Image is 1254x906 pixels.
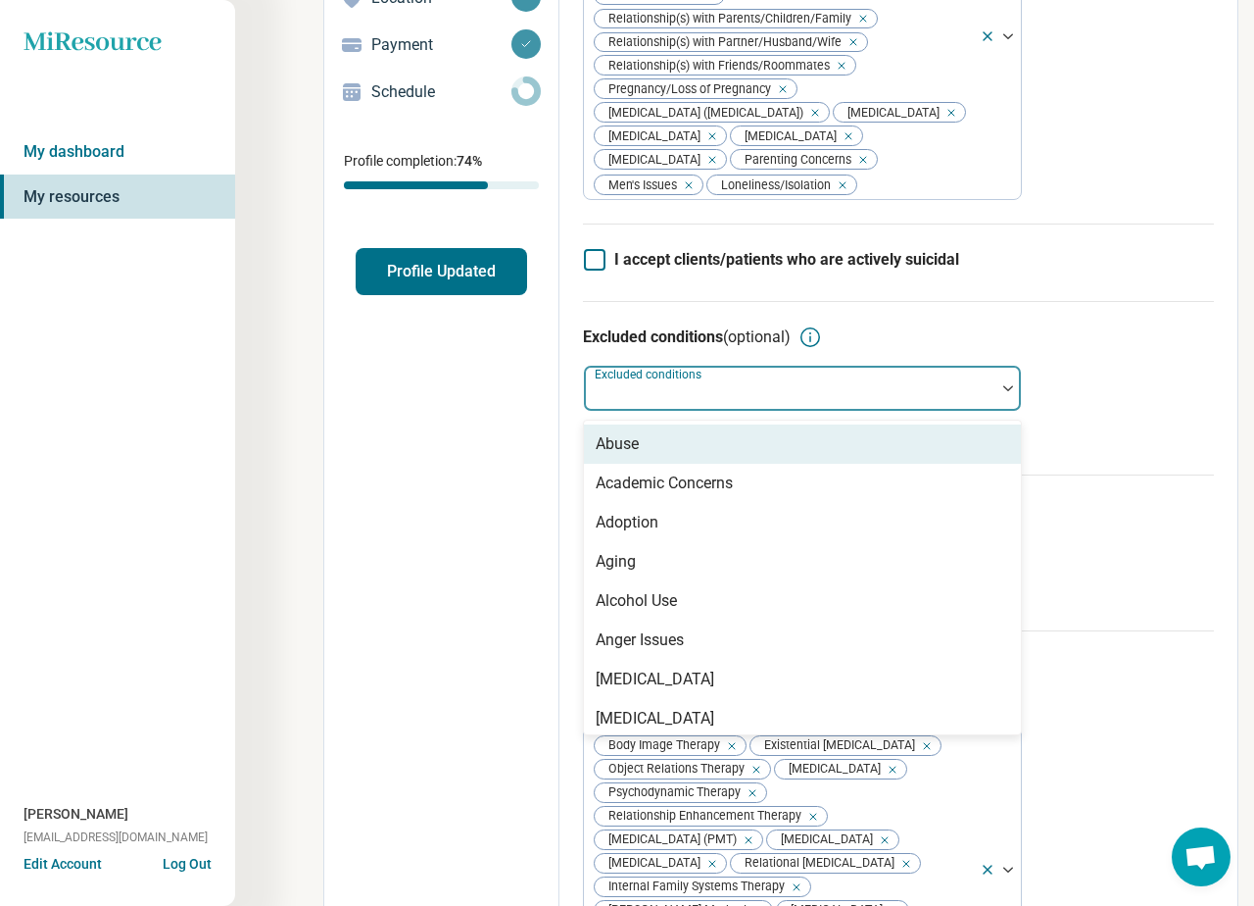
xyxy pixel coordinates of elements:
[596,589,677,613] div: Alcohol Use
[731,126,843,145] span: [MEDICAL_DATA]
[595,176,683,194] span: Men's Issues
[595,854,706,873] span: [MEDICAL_DATA]
[163,854,212,870] button: Log Out
[595,56,836,75] span: Relationship(s) with Friends/Roommates
[750,736,921,755] span: Existential [MEDICAL_DATA]
[24,829,208,846] span: [EMAIL_ADDRESS][DOMAIN_NAME]
[775,760,887,779] span: [MEDICAL_DATA]
[596,629,684,652] div: Anger Issues
[24,804,128,825] span: [PERSON_NAME]
[24,854,102,875] button: Edit Account
[595,807,807,826] span: Relationship Enhancement Therapy
[595,830,743,849] span: [MEDICAL_DATA] (PMT)
[596,550,636,574] div: Aging
[596,668,714,691] div: [MEDICAL_DATA]
[371,80,511,104] p: Schedule
[595,760,750,779] span: Object Relations Therapy
[595,79,777,98] span: Pregnancy/Loss of Pregnancy
[614,250,959,269] span: I accept clients/patients who are actively suicidal
[356,248,527,295] button: Profile Updated
[595,736,726,755] span: Body Image Therapy
[723,327,791,346] span: (optional)
[595,150,706,169] span: [MEDICAL_DATA]
[595,10,857,28] span: Relationship(s) with Parents/Children/Family
[596,511,658,534] div: Adoption
[595,33,847,52] span: Relationship(s) with Partner/Husband/Wife
[596,472,733,495] div: Academic Concerns
[596,432,639,456] div: Abuse
[834,103,945,122] span: [MEDICAL_DATA]
[596,707,714,730] div: [MEDICAL_DATA]
[324,139,558,201] div: Profile completion:
[731,854,900,873] span: Relational [MEDICAL_DATA]
[1172,828,1230,886] a: Open chat
[595,878,791,896] span: Internal Family Systems Therapy
[583,326,791,349] h3: Excluded conditions
[707,176,837,194] span: Loneliness/Isolation
[595,126,706,145] span: [MEDICAL_DATA]
[344,181,539,189] div: Profile completion
[324,22,558,69] a: Payment
[457,153,482,169] span: 74 %
[371,33,511,57] p: Payment
[731,150,857,169] span: Parenting Concerns
[324,69,558,116] a: Schedule
[595,103,809,122] span: [MEDICAL_DATA] ([MEDICAL_DATA])
[767,830,879,849] span: [MEDICAL_DATA]
[595,783,747,802] span: Psychodynamic Therapy
[595,368,705,381] label: Excluded conditions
